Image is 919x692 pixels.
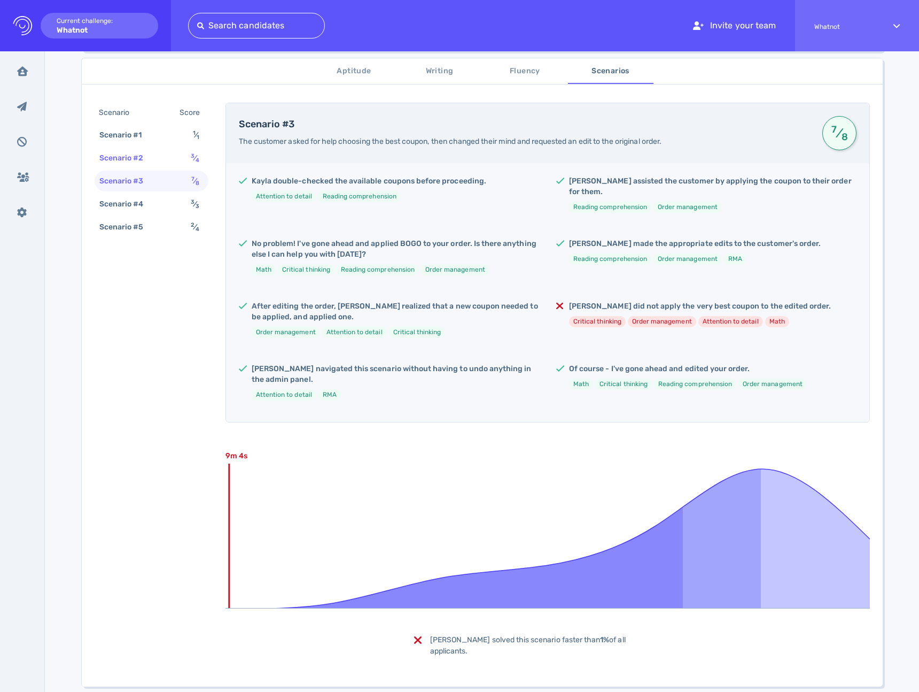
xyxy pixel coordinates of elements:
[97,219,157,235] div: Scenario #5
[738,379,807,390] li: Order management
[252,301,539,322] h5: After editing the order, [PERSON_NAME] realized that a new coupon needed to be applied, and appli...
[97,196,157,212] div: Scenario #4
[830,124,848,143] span: ⁄
[252,191,316,202] li: Attention to detail
[814,23,874,30] span: Whatnot
[191,152,194,159] sup: 3
[569,316,626,327] li: Critical thinking
[252,264,276,275] li: Math
[421,264,489,275] li: Order management
[654,379,736,390] li: Reading comprehension
[574,65,647,78] span: Scenarios
[653,202,722,213] li: Order management
[193,130,199,140] span: ⁄
[840,136,848,138] sub: 8
[489,65,562,78] span: Fluency
[724,253,746,265] li: RMA
[177,105,206,120] div: Score
[569,301,831,312] h5: [PERSON_NAME] did not apply the very best coupon to the edited order.
[278,264,334,275] li: Critical thinking
[252,364,539,385] h5: [PERSON_NAME] navigated this scenario without having to undo anything in the admin panel.
[569,176,856,197] h5: [PERSON_NAME] assisted the customer by applying the coupon to their order for them.
[196,226,199,233] sub: 4
[191,221,194,228] sup: 2
[318,65,391,78] span: Aptitude
[318,191,401,202] li: Reading comprehension
[225,451,247,460] text: 9m 4s
[239,119,809,130] h4: Scenario #3
[196,203,199,210] sub: 3
[337,264,419,275] li: Reading comprehension
[191,175,194,182] sup: 7
[196,157,199,164] sub: 4
[191,199,199,209] span: ⁄
[252,389,316,401] li: Attention to detail
[239,137,661,146] span: The customer asked for help choosing the best coupon, then changed their mind and requested an ed...
[765,316,789,327] li: Math
[197,134,199,141] sub: 1
[97,105,142,120] div: Scenario
[569,379,593,390] li: Math
[569,239,821,249] h5: [PERSON_NAME] made the appropriate edits to the customer's order.
[322,327,387,338] li: Attention to detail
[389,327,446,338] li: Critical thinking
[97,173,157,189] div: Scenario #3
[830,128,838,130] sup: 7
[318,389,341,401] li: RMA
[196,180,199,187] sub: 8
[252,239,539,260] h5: No problem! I've gone ahead and applied BOGO to your order. Is there anything else I can help you...
[193,129,196,136] sup: 1
[698,316,763,327] li: Attention to detail
[569,253,651,265] li: Reading comprehension
[191,153,199,163] span: ⁄
[191,176,199,186] span: ⁄
[628,316,696,327] li: Order management
[191,222,199,232] span: ⁄
[600,635,609,644] b: 1%
[569,364,807,374] h5: Of course - I've gone ahead and edited your order.
[430,635,626,656] span: [PERSON_NAME] solved this scenario faster than of all applicants.
[252,176,486,187] h5: Kayla double-checked the available coupons before proceeding.
[97,150,157,166] div: Scenario #2
[97,127,155,143] div: Scenario #1
[403,65,476,78] span: Writing
[191,198,194,205] sup: 3
[252,327,320,338] li: Order management
[569,202,651,213] li: Reading comprehension
[595,379,652,390] li: Critical thinking
[653,253,722,265] li: Order management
